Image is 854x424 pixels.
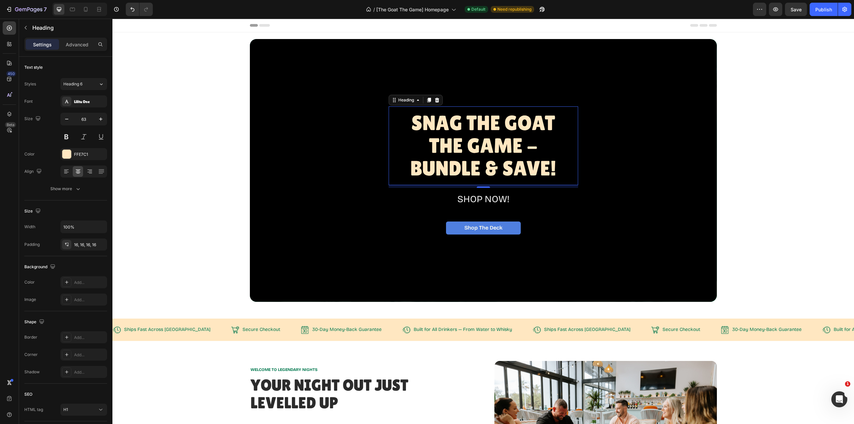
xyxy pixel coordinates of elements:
p: Shop The Deck [352,206,390,213]
div: Font [24,98,33,104]
div: Show more [50,185,81,192]
div: Add... [74,335,105,341]
div: Overlay [137,20,604,283]
p: Secure Checkout [130,308,168,314]
input: Auto [61,221,107,233]
div: Undo/Redo [126,3,153,16]
div: Color [24,279,35,285]
div: Border [24,334,37,340]
button: Publish [810,3,838,16]
div: Beta [5,122,16,127]
div: Width [24,224,35,230]
h2: Your Night Out Just LevelLED Up [137,357,360,394]
p: Advanced [66,41,88,48]
div: Background [24,263,57,272]
p: 30-Day Money-Back Guarantee [200,308,269,314]
div: Lilita One [74,99,105,105]
span: / [373,6,375,13]
div: Add... [74,280,105,286]
span: Save [791,7,802,12]
div: Add... [74,369,105,375]
div: Background Image [137,20,604,283]
p: SHOP NOW! [285,174,457,186]
div: HTML tag [24,407,43,413]
div: Add... [74,297,105,303]
p: 30-Day Money-Back Guarantee [620,308,689,314]
button: Save [785,3,807,16]
button: Show more [24,183,107,195]
div: Size [24,207,42,216]
p: Settings [33,41,52,48]
div: 16, 16, 16, 16 [74,242,105,248]
span: H1 [63,407,68,412]
span: Need republishing [497,6,531,12]
div: Corner [24,352,38,358]
p: 7 [44,5,47,13]
div: 450 [6,71,16,76]
div: FFE7C1 [74,151,105,157]
p: Built for All Drinkers — From Water to Whisky [301,308,400,314]
div: Image [24,297,36,303]
iframe: Intercom live chat [831,391,847,407]
div: Styles [24,81,36,87]
div: Shape [24,318,46,327]
iframe: Design area [112,19,854,424]
a: Shop The Deck [334,203,408,216]
div: Align [24,167,43,176]
div: Size [24,114,42,123]
span: 1 [845,381,850,387]
span: [The Goat The Game] Homepage [376,6,449,13]
h1: Rich Text Editor. Editing area: main [276,88,466,167]
div: Heading [285,78,303,84]
button: H1 [60,404,107,416]
div: Padding [24,242,40,248]
button: Heading 6 [60,78,107,90]
p: Snag The GOAT THE Game - BUNDLE & SAVE! [282,93,460,161]
div: Add... [74,352,105,358]
div: Text style [24,64,43,70]
div: Color [24,151,35,157]
strong: WELCOME TO LEGENDARY NIGHTS [138,349,205,353]
span: Heading 6 [63,81,82,87]
button: 7 [3,3,50,16]
div: SEO [24,391,32,397]
p: Secure Checkout [550,308,588,314]
div: Shadow [24,369,40,375]
p: Built for All Drinkers — From Water to Whisky [721,308,820,314]
p: Ships Fast Across [GEOGRAPHIC_DATA] [432,308,518,314]
p: Ships Fast Across [GEOGRAPHIC_DATA] [12,308,98,314]
div: Publish [815,6,832,13]
p: Heading [32,24,104,32]
span: Default [471,6,485,12]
